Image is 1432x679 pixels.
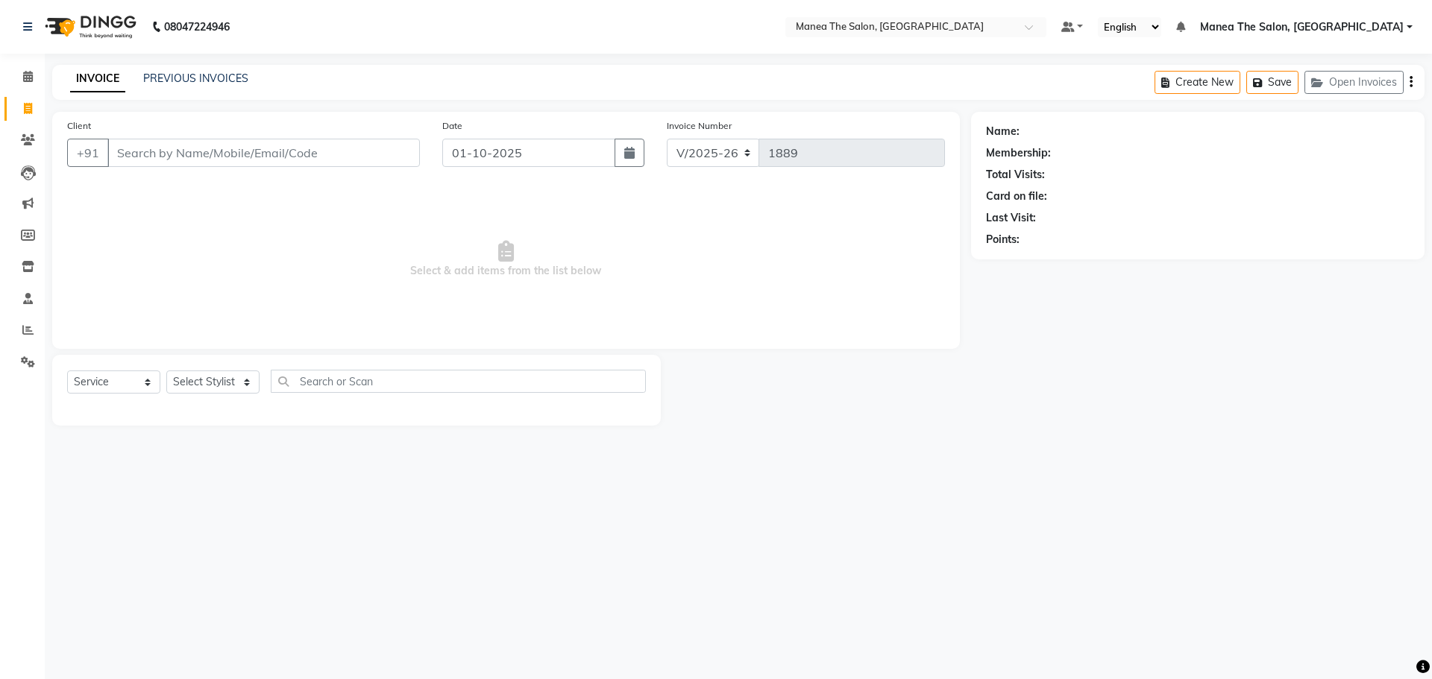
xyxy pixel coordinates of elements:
span: Manea The Salon, [GEOGRAPHIC_DATA] [1200,19,1404,35]
span: Select & add items from the list below [67,185,945,334]
div: Membership: [986,145,1051,161]
button: +91 [67,139,109,167]
input: Search or Scan [271,370,646,393]
button: Open Invoices [1304,71,1404,94]
input: Search by Name/Mobile/Email/Code [107,139,420,167]
b: 08047224946 [164,6,230,48]
div: Name: [986,124,1020,139]
div: Total Visits: [986,167,1045,183]
label: Client [67,119,91,133]
button: Save [1246,71,1298,94]
label: Invoice Number [667,119,732,133]
div: Card on file: [986,189,1047,204]
div: Last Visit: [986,210,1036,226]
label: Date [442,119,462,133]
a: INVOICE [70,66,125,92]
div: Points: [986,232,1020,247]
button: Create New [1155,71,1240,94]
a: PREVIOUS INVOICES [143,72,248,85]
img: logo [38,6,140,48]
